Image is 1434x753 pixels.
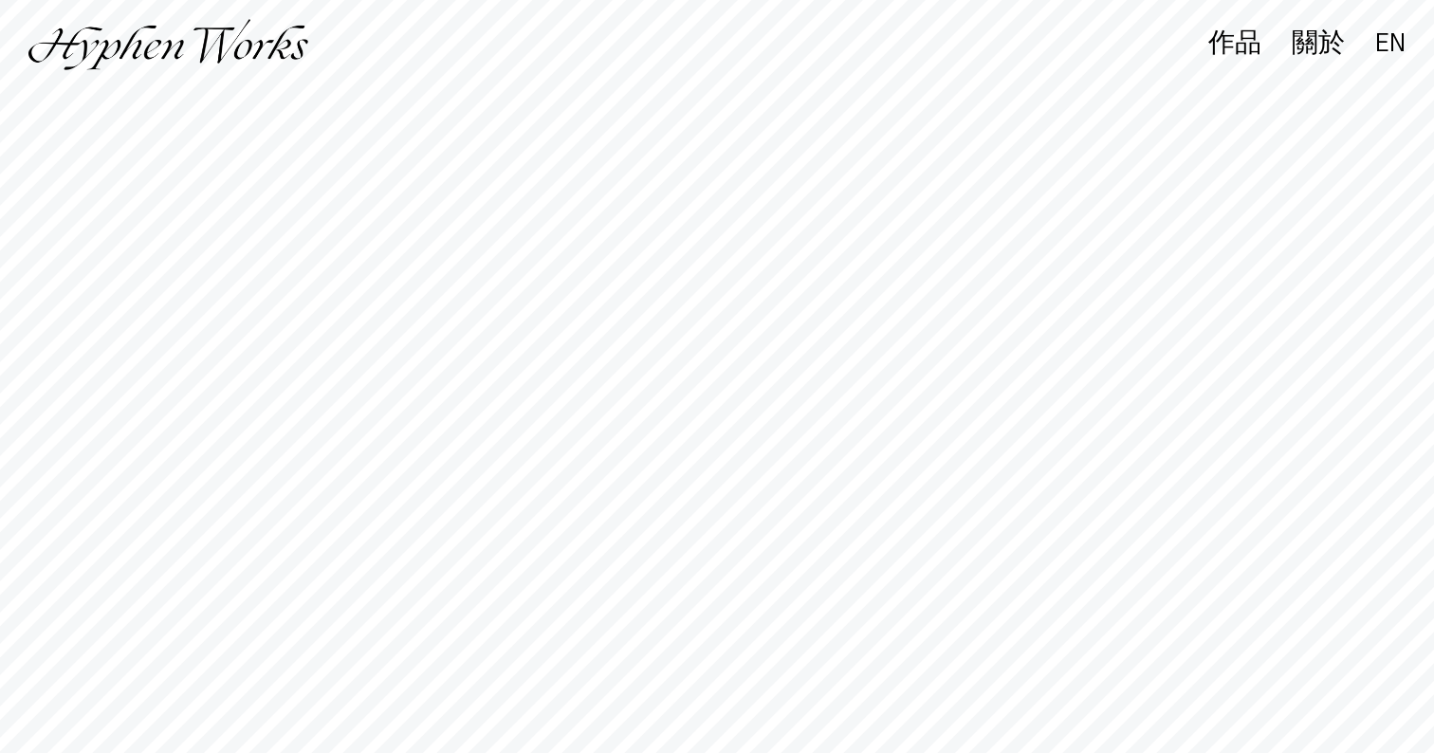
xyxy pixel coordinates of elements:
[28,19,308,70] img: Hyphen Works
[1292,30,1345,57] div: 關於
[1208,34,1261,56] a: 作品
[1292,34,1345,56] a: 關於
[1375,33,1406,53] a: EN
[1208,30,1261,57] div: 作品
